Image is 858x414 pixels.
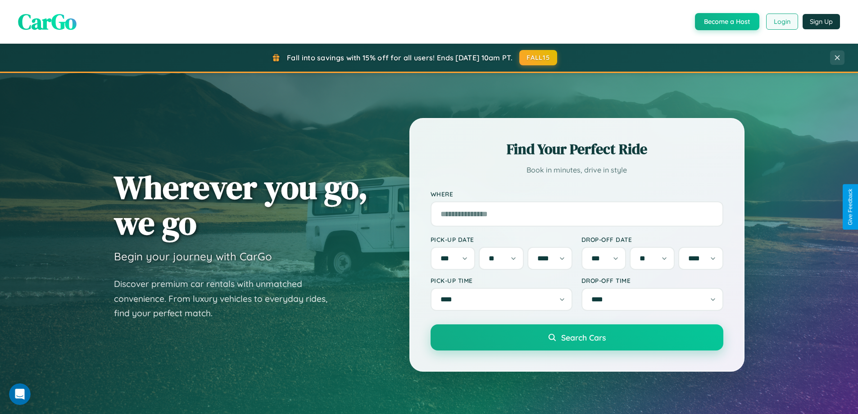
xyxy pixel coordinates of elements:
span: CarGo [18,7,77,36]
button: FALL15 [519,50,557,65]
label: Drop-off Time [581,277,723,284]
iframe: Intercom live chat [9,383,31,405]
label: Drop-off Date [581,236,723,243]
button: Sign Up [803,14,840,29]
button: Search Cars [431,324,723,350]
span: Fall into savings with 15% off for all users! Ends [DATE] 10am PT. [287,53,513,62]
label: Where [431,190,723,198]
label: Pick-up Time [431,277,572,284]
h1: Wherever you go, we go [114,169,368,241]
p: Book in minutes, drive in style [431,164,723,177]
button: Login [766,14,798,30]
button: Become a Host [695,13,759,30]
div: Give Feedback [847,189,853,225]
h2: Find Your Perfect Ride [431,139,723,159]
p: Discover premium car rentals with unmatched convenience. From luxury vehicles to everyday rides, ... [114,277,339,321]
label: Pick-up Date [431,236,572,243]
h3: Begin your journey with CarGo [114,250,272,263]
span: Search Cars [561,332,606,342]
